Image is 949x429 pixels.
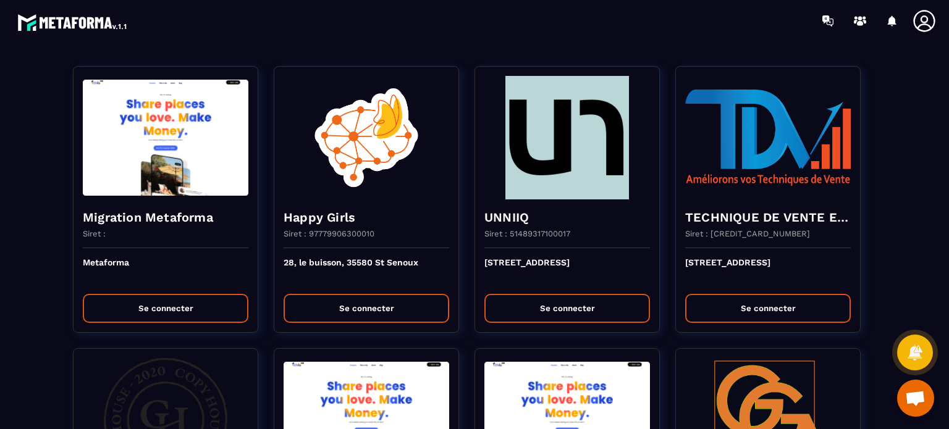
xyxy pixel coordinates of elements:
[484,294,650,323] button: Se connecter
[284,257,449,285] p: 28, le buisson, 35580 St Senoux
[83,257,248,285] p: Metaforma
[284,209,449,226] h4: Happy Girls
[897,380,934,417] div: Ouvrir le chat
[484,229,570,238] p: Siret : 51489317100017
[484,257,650,285] p: [STREET_ADDRESS]
[83,294,248,323] button: Se connecter
[685,294,851,323] button: Se connecter
[284,229,374,238] p: Siret : 97779906300010
[17,11,129,33] img: logo
[685,229,810,238] p: Siret : [CREDIT_CARD_NUMBER]
[284,294,449,323] button: Se connecter
[685,76,851,199] img: funnel-background
[685,257,851,285] p: [STREET_ADDRESS]
[484,209,650,226] h4: UNNIIQ
[284,76,449,199] img: funnel-background
[484,76,650,199] img: funnel-background
[83,229,106,238] p: Siret :
[83,76,248,199] img: funnel-background
[685,209,851,226] h4: TECHNIQUE DE VENTE EDITION
[83,209,248,226] h4: Migration Metaforma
